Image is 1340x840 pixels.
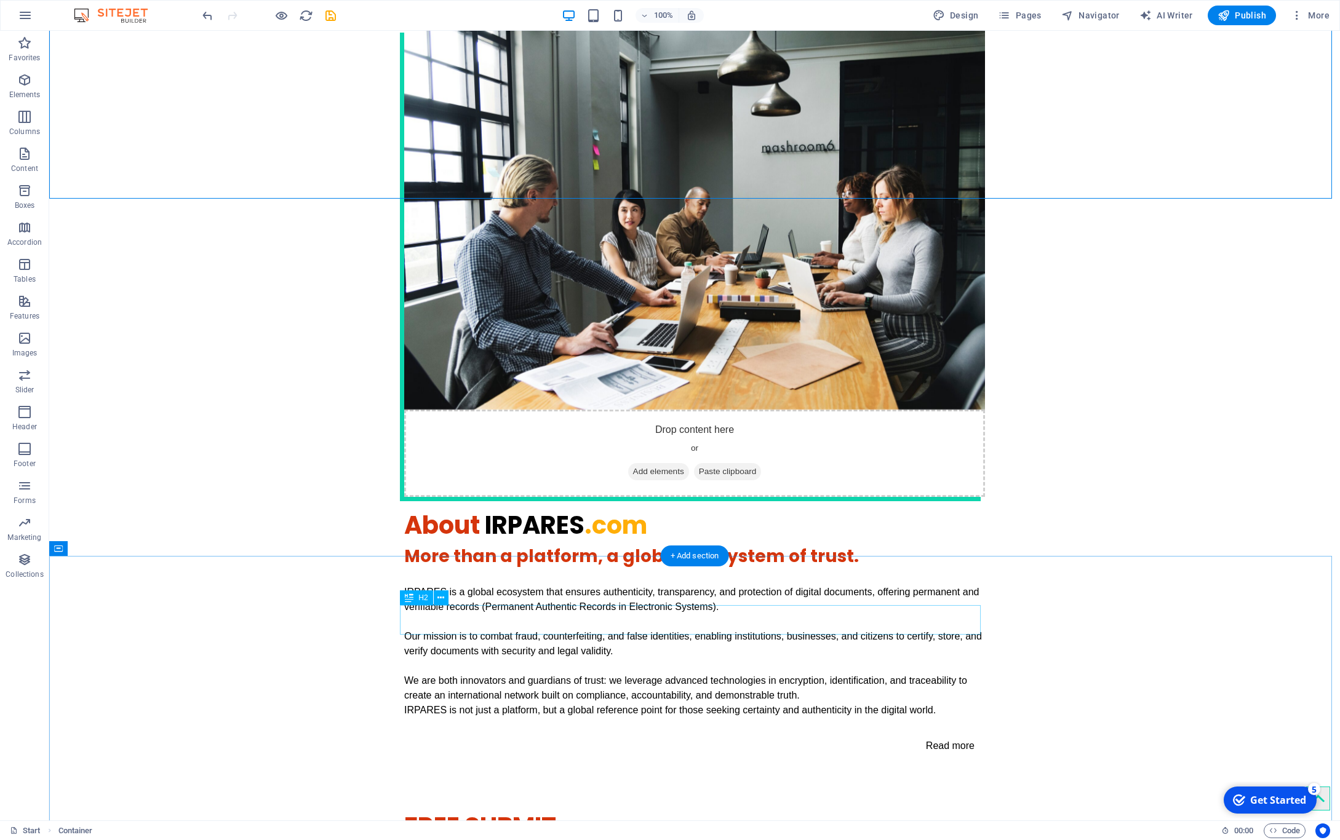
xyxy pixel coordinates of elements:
h6: 100% [654,8,674,23]
h6: Session time [1221,823,1254,838]
p: Columns [9,127,40,137]
p: Tables [14,274,36,284]
button: save [323,8,338,23]
button: AI Writer [1135,6,1198,25]
div: + Add section [661,545,729,566]
button: Pages [993,6,1046,25]
span: : [1243,826,1245,835]
p: Marketing [7,533,41,542]
p: Footer [14,459,36,469]
div: Get Started 5 items remaining, 0% complete [7,5,100,32]
span: 00 00 [1234,823,1253,838]
img: Editor Logo [71,8,163,23]
button: Design [928,6,984,25]
span: Paste clipboard [645,432,712,450]
span: Click to select. Double-click to edit [58,823,93,838]
span: Publish [1218,9,1266,22]
button: Navigator [1056,6,1125,25]
p: Favorites [9,53,40,63]
span: H2 [418,594,428,601]
p: Content [11,164,38,173]
button: undo [200,8,215,23]
button: 100% [636,8,679,23]
span: Code [1269,823,1300,838]
p: Images [12,348,38,358]
button: Usercentrics [1315,823,1330,838]
p: Features [10,311,39,321]
i: On resize automatically adjust zoom level to fit chosen device. [686,10,697,21]
span: More [1291,9,1330,22]
nav: breadcrumb [58,823,93,838]
button: More [1286,6,1334,25]
i: Reload page [299,9,313,23]
button: reload [298,8,313,23]
i: Undo: Change level (Ctrl+Z) [201,9,215,23]
span: Navigator [1061,9,1120,22]
a: Click to cancel selection. Double-click to open Pages [10,823,41,838]
p: Elements [9,90,41,100]
span: AI Writer [1139,9,1193,22]
span: Pages [998,9,1041,22]
p: Collections [6,569,43,579]
span: Design [933,9,979,22]
p: Boxes [15,200,35,210]
div: Drop content here [355,379,936,466]
button: Publish [1208,6,1276,25]
button: Click here to leave preview mode and continue editing [274,8,289,23]
p: Forms [14,496,36,505]
div: Get Started [33,12,89,25]
div: Design (Ctrl+Alt+Y) [928,6,984,25]
p: Slider [15,385,34,395]
p: Accordion [7,237,42,247]
p: Header [12,422,37,432]
span: Add elements [579,432,640,450]
div: 5 [91,1,103,14]
button: Code [1264,823,1306,838]
i: Save (Ctrl+S) [324,9,338,23]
